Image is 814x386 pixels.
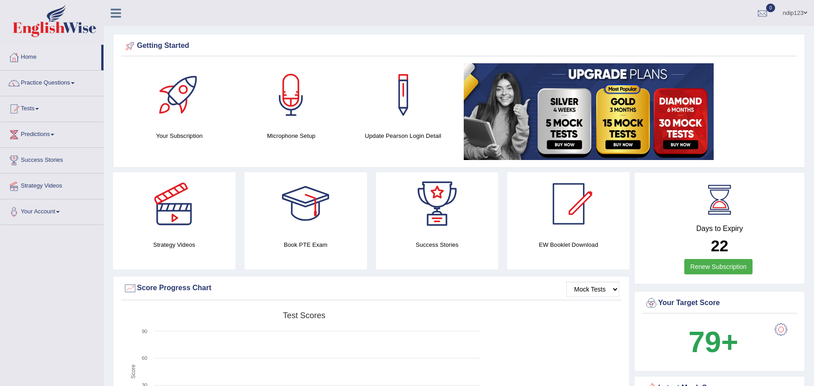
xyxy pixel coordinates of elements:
[711,237,729,254] b: 22
[688,325,738,358] b: 79+
[128,131,231,141] h4: Your Subscription
[245,240,367,249] h4: Book PTE Exam
[376,240,499,249] h4: Success Stories
[130,364,136,379] tspan: Score
[0,148,104,170] a: Success Stories
[123,282,619,295] div: Score Progress Chart
[684,259,753,274] a: Renew Subscription
[123,39,795,53] div: Getting Started
[0,96,104,119] a: Tests
[0,45,101,67] a: Home
[113,240,235,249] h4: Strategy Videos
[766,4,775,12] span: 0
[142,329,147,334] text: 90
[0,71,104,93] a: Practice Questions
[352,131,455,141] h4: Update Pearson Login Detail
[0,174,104,196] a: Strategy Videos
[142,355,147,361] text: 60
[283,311,325,320] tspan: Test scores
[0,122,104,145] a: Predictions
[0,199,104,222] a: Your Account
[645,225,795,233] h4: Days to Expiry
[507,240,630,249] h4: EW Booklet Download
[240,131,343,141] h4: Microphone Setup
[645,297,795,310] div: Your Target Score
[464,63,714,160] img: small5.jpg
